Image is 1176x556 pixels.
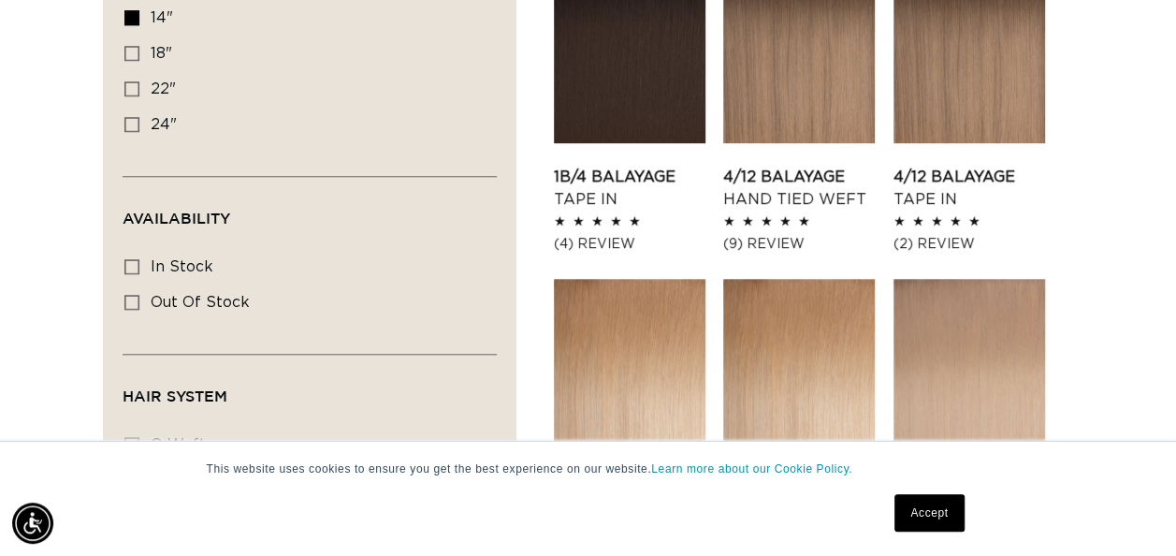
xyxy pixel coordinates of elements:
iframe: Chat Widget [1082,466,1176,556]
a: 4/12 Balayage Hand Tied Weft [723,166,875,211]
span: 18" [151,46,172,61]
summary: Hair System (0 selected) [123,355,497,422]
span: Hair System [123,388,227,404]
div: Accessibility Menu [12,503,53,544]
a: Accept [894,494,964,532]
span: In stock [151,259,213,274]
summary: Availability (0 selected) [123,177,497,244]
a: Learn more about our Cookie Policy. [651,462,852,476]
span: Out of stock [151,295,250,310]
span: 22" [151,81,176,96]
a: 1B/4 Balayage Tape In [554,166,705,211]
span: Availability [123,210,230,227]
span: 14" [151,10,173,25]
p: This website uses cookies to ensure you get the best experience on our website. [207,461,970,477]
span: 24" [151,117,177,132]
a: 4/12 Balayage Tape In [893,166,1045,211]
